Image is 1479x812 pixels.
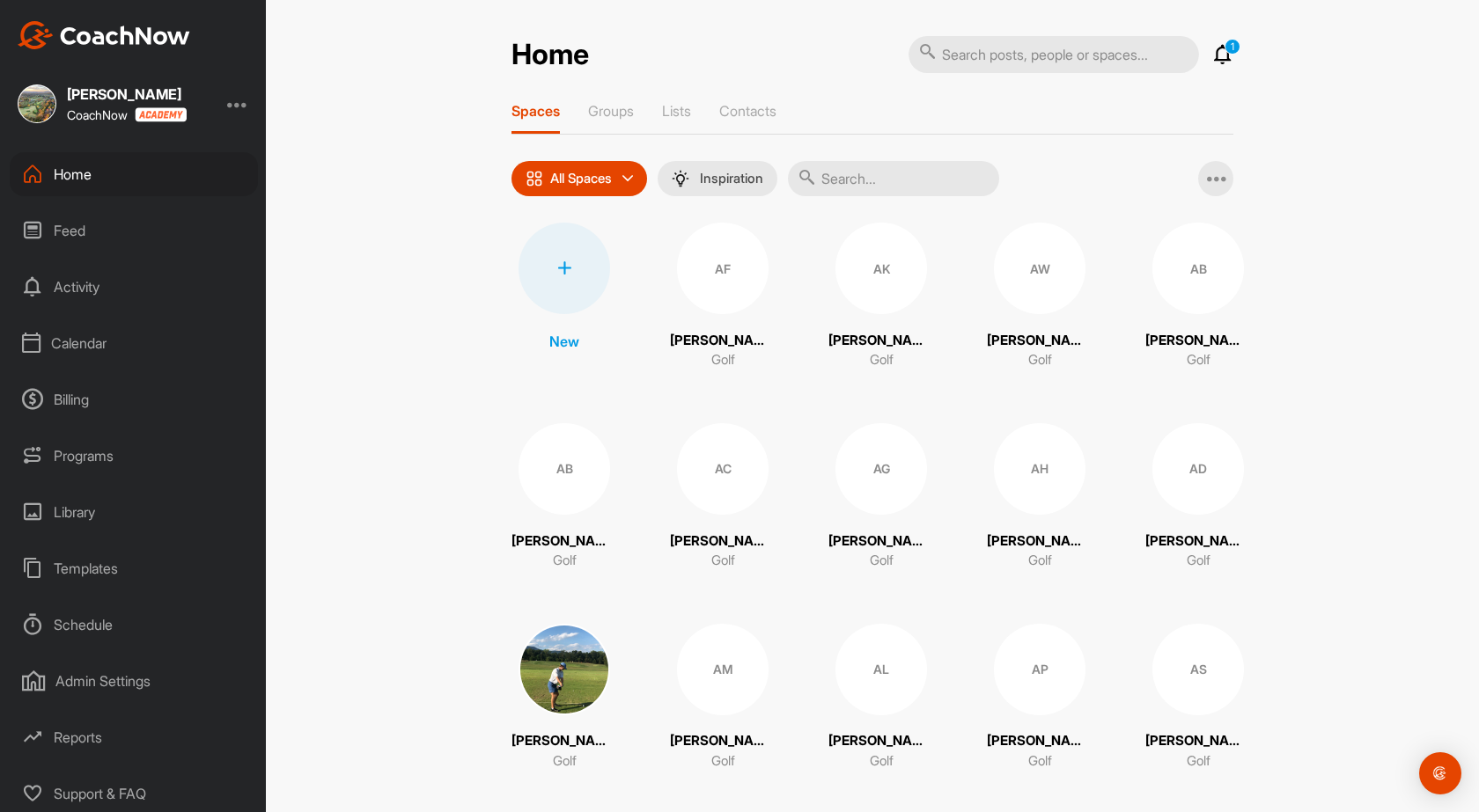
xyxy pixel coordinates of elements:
[987,731,1093,751] p: [PERSON_NAME]
[511,731,617,751] p: [PERSON_NAME]
[828,223,934,370] a: AK[PERSON_NAME]Golf
[677,624,769,715] div: AM
[588,102,634,120] p: Groups
[670,223,776,370] a: AF[PERSON_NAME]Golf
[670,624,776,772] a: AM[PERSON_NAME]Golf
[711,350,735,370] p: Golf
[1028,751,1052,772] p: Golf
[1225,39,1240,55] p: 1
[987,531,1093,552] p: [PERSON_NAME]
[1028,551,1052,571] p: Golf
[835,223,927,314] div: AK
[18,21,190,49] img: CoachNow
[553,751,577,772] p: Golf
[994,423,1085,515] div: AH
[670,331,776,351] p: [PERSON_NAME]
[10,265,258,309] div: Activity
[677,423,769,515] div: AC
[828,423,934,571] a: AG[PERSON_NAME]Golf
[10,321,258,365] div: Calendar
[67,107,187,122] div: CoachNow
[1187,551,1210,571] p: Golf
[909,36,1199,73] input: Search posts, people or spaces...
[700,172,763,186] p: Inspiration
[10,603,258,647] div: Schedule
[511,531,617,552] p: [PERSON_NAME]
[10,152,258,196] div: Home
[1187,350,1210,370] p: Golf
[1152,423,1244,515] div: AD
[828,731,934,751] p: [PERSON_NAME]
[987,423,1093,571] a: AH[PERSON_NAME]Golf
[672,170,689,187] img: menuIcon
[670,423,776,571] a: AC[PERSON_NAME]Golf
[526,170,543,187] img: icon
[1145,223,1251,370] a: AB[PERSON_NAME]Golf
[670,731,776,751] p: [PERSON_NAME]
[677,223,769,314] div: AF
[511,102,560,120] p: Spaces
[828,624,934,772] a: AL[PERSON_NAME]Golf
[1419,752,1461,794] div: Open Intercom Messenger
[987,331,1093,351] p: [PERSON_NAME]
[511,624,617,772] a: [PERSON_NAME]Golf
[1145,624,1251,772] a: AS[PERSON_NAME]Golf
[10,434,258,478] div: Programs
[67,87,187,101] div: [PERSON_NAME]
[549,331,579,352] p: New
[662,102,691,120] p: Lists
[135,107,187,122] img: CoachNow acadmey
[828,331,934,351] p: [PERSON_NAME]
[10,377,258,421] div: Billing
[1152,223,1244,314] div: AB
[10,208,258,252] div: Feed
[719,102,776,120] p: Contacts
[1152,624,1244,715] div: AS
[1145,423,1251,571] a: AD[PERSON_NAME]Golf
[511,423,617,571] a: AB[PERSON_NAME]Golf
[987,624,1093,772] a: AP[PERSON_NAME]Golf
[670,531,776,552] p: [PERSON_NAME]
[553,551,577,571] p: Golf
[828,531,934,552] p: [PERSON_NAME]
[835,624,927,715] div: AL
[1187,751,1210,772] p: Golf
[870,751,894,772] p: Golf
[519,423,610,515] div: AB
[1145,731,1251,751] p: [PERSON_NAME]
[1145,531,1251,552] p: [PERSON_NAME]
[788,161,999,196] input: Search...
[870,551,894,571] p: Golf
[18,84,56,123] img: square_2b305e28227600b036f0274c1e170be2.jpg
[10,715,258,759] div: Reports
[711,751,735,772] p: Golf
[711,551,735,571] p: Golf
[10,490,258,534] div: Library
[987,223,1093,370] a: AW[PERSON_NAME]Golf
[870,350,894,370] p: Golf
[835,423,927,515] div: AG
[1145,331,1251,351] p: [PERSON_NAME]
[994,624,1085,715] div: AP
[10,659,258,703] div: Admin Settings
[550,172,612,186] p: All Spaces
[511,38,589,72] h2: Home
[994,223,1085,314] div: AW
[1028,350,1052,370] p: Golf
[10,546,258,590] div: Templates
[519,624,610,715] img: square_c526dde15075c46d742bbed906d9dfbd.jpg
